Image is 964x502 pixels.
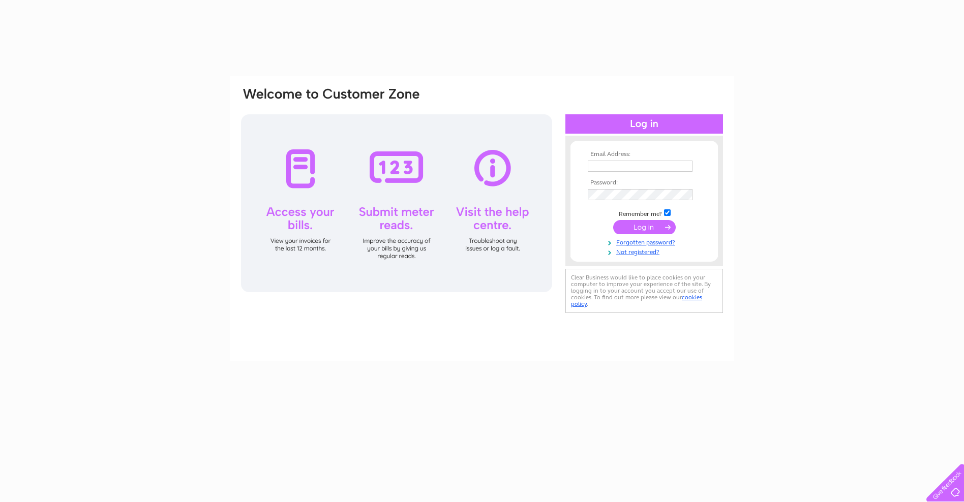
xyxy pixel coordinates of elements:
[588,246,703,256] a: Not registered?
[585,151,703,158] th: Email Address:
[585,179,703,186] th: Password:
[588,237,703,246] a: Forgotten password?
[613,220,676,234] input: Submit
[565,269,723,313] div: Clear Business would like to place cookies on your computer to improve your experience of the sit...
[585,208,703,218] td: Remember me?
[571,294,702,307] a: cookies policy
